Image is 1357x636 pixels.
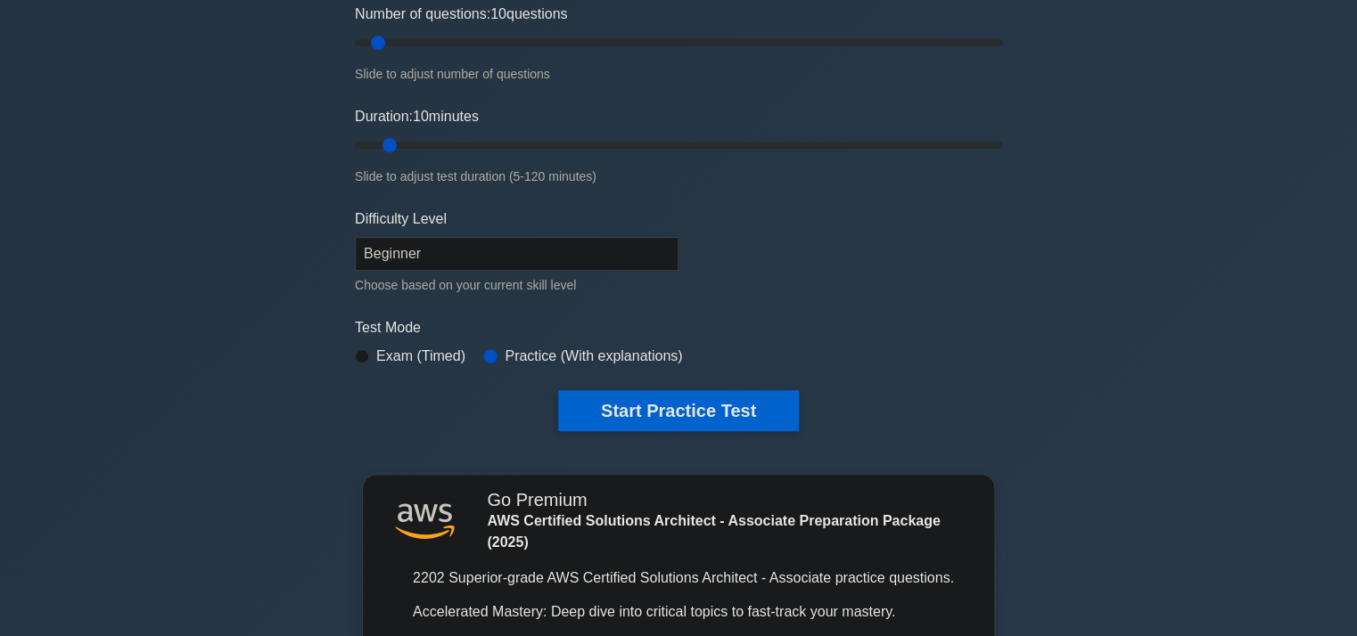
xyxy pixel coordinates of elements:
label: Difficulty Level [355,208,447,230]
span: 10 [413,109,429,124]
button: Start Practice Test [558,390,799,431]
span: 10 [490,6,506,21]
label: Duration: minutes [355,106,479,127]
label: Number of questions: questions [355,4,567,25]
div: Slide to adjust test duration (5-120 minutes) [355,166,1002,187]
label: Exam (Timed) [376,346,465,367]
div: Slide to adjust number of questions [355,63,1002,85]
label: Test Mode [355,317,1002,338]
label: Practice (With explanations) [505,346,682,367]
div: Choose based on your current skill level [355,274,678,296]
